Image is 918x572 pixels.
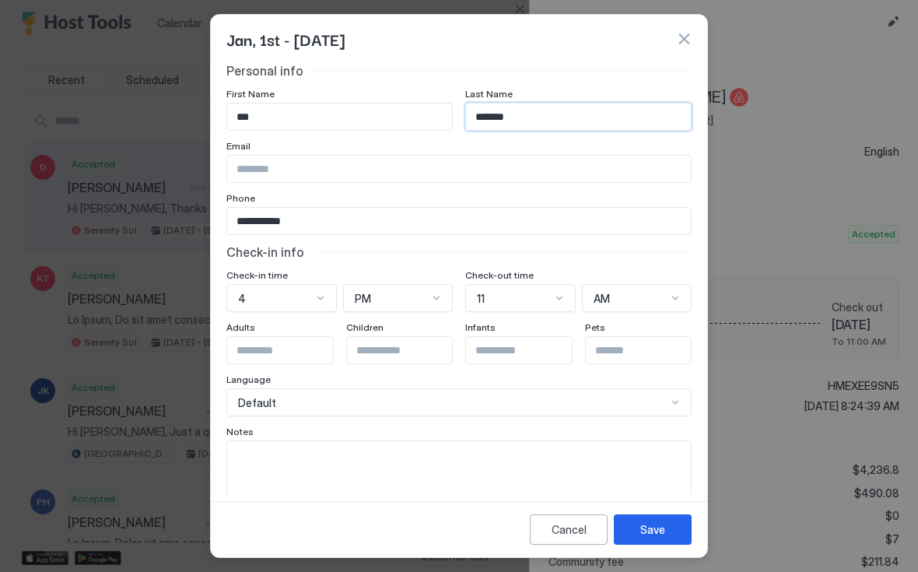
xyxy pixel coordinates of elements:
[227,441,691,518] textarea: Input Field
[465,269,534,281] span: Check-out time
[238,396,276,410] span: Default
[226,321,255,333] span: Adults
[585,321,605,333] span: Pets
[640,521,665,538] div: Save
[355,292,371,306] span: PM
[530,514,608,545] button: Cancel
[226,63,303,79] span: Personal info
[586,337,713,363] input: Input Field
[227,337,355,363] input: Input Field
[346,321,384,333] span: Children
[226,192,255,204] span: Phone
[238,292,246,306] span: 4
[465,321,496,333] span: Infants
[226,426,254,437] span: Notes
[226,269,288,281] span: Check-in time
[227,104,452,130] input: Input Field
[477,292,485,306] span: 11
[227,208,691,234] input: Input Field
[465,88,513,100] span: Last Name
[226,140,251,152] span: Email
[466,337,594,363] input: Input Field
[552,521,587,538] div: Cancel
[226,27,345,51] span: Jan, 1st - [DATE]
[226,88,275,100] span: First Name
[347,337,475,363] input: Input Field
[226,374,271,385] span: Language
[614,514,692,545] button: Save
[594,292,610,306] span: AM
[16,519,53,556] iframe: Intercom live chat
[227,156,691,182] input: Input Field
[466,104,691,130] input: Input Field
[226,244,304,260] span: Check-in info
